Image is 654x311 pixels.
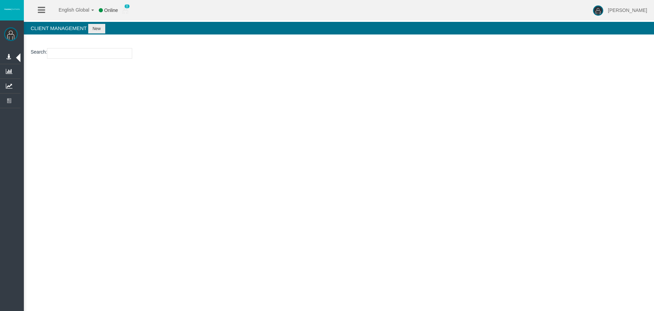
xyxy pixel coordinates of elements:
[31,48,46,56] label: Search
[123,7,128,14] img: user_small.png
[104,8,118,13] span: Online
[50,7,89,13] span: English Global
[31,25,87,31] span: Client Management
[88,24,105,33] button: New
[124,4,130,9] span: 0
[31,48,647,59] p: :
[593,5,603,16] img: user-image
[608,8,647,13] span: [PERSON_NAME]
[3,8,20,11] img: logo.svg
